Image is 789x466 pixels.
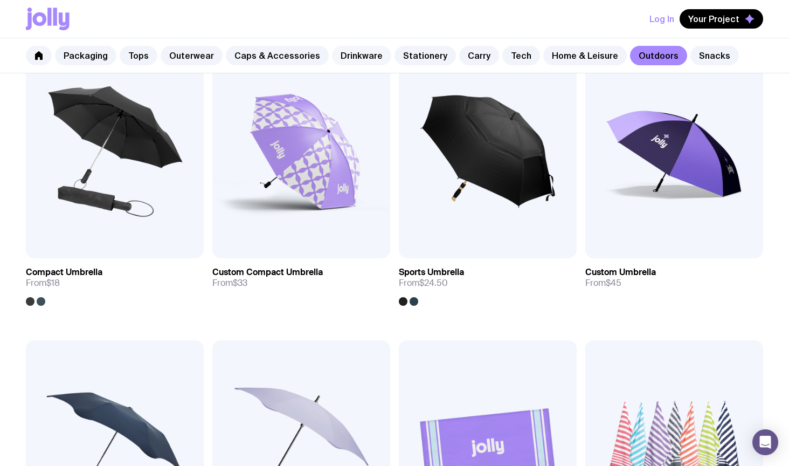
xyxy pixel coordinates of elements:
[120,46,157,65] a: Tops
[585,278,621,289] span: From
[585,267,656,278] h3: Custom Umbrella
[585,258,763,297] a: Custom UmbrellaFrom$45
[212,267,323,278] h3: Custom Compact Umbrella
[502,46,540,65] a: Tech
[26,278,60,289] span: From
[161,46,223,65] a: Outerwear
[399,267,464,278] h3: Sports Umbrella
[606,277,621,289] span: $45
[690,46,739,65] a: Snacks
[630,46,687,65] a: Outdoors
[26,258,204,306] a: Compact UmbrellaFrom$18
[212,258,390,297] a: Custom Compact UmbrellaFrom$33
[399,258,577,306] a: Sports UmbrellaFrom$24.50
[649,9,674,29] button: Log In
[46,277,60,289] span: $18
[543,46,627,65] a: Home & Leisure
[212,278,247,289] span: From
[55,46,116,65] a: Packaging
[332,46,391,65] a: Drinkware
[752,429,778,455] div: Open Intercom Messenger
[226,46,329,65] a: Caps & Accessories
[459,46,499,65] a: Carry
[399,278,448,289] span: From
[680,9,763,29] button: Your Project
[419,277,448,289] span: $24.50
[233,277,247,289] span: $33
[394,46,456,65] a: Stationery
[26,267,102,278] h3: Compact Umbrella
[688,13,739,24] span: Your Project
